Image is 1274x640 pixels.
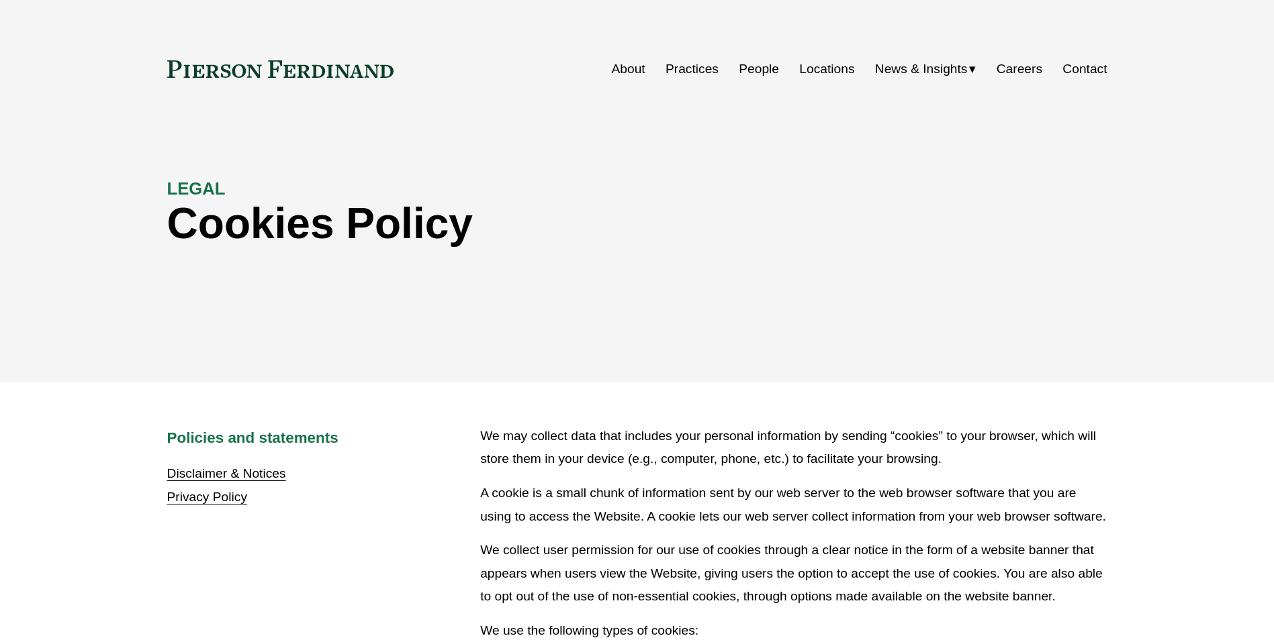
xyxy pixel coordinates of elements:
h1: Cookies Policy [167,199,872,248]
a: Careers [997,56,1042,82]
a: People [739,56,779,82]
strong: LEGAL [167,179,226,198]
p: We collect user permission for our use of cookies through a clear notice in the form of a website... [480,539,1107,608]
p: A cookie is a small chunk of information sent by our web server to the web browser software that ... [480,482,1107,528]
a: Contact [1062,56,1107,82]
p: We may collect data that includes your personal information by sending “cookies” to your browser,... [480,425,1107,471]
span: News & Insights [875,58,968,81]
a: Locations [799,56,854,82]
a: folder dropdown [875,56,976,82]
strong: Policies and statements [167,429,338,446]
a: Disclaimer & Notices [167,466,286,480]
a: Practices [666,56,719,82]
a: About [612,56,645,82]
a: Privacy Policy [167,490,247,504]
